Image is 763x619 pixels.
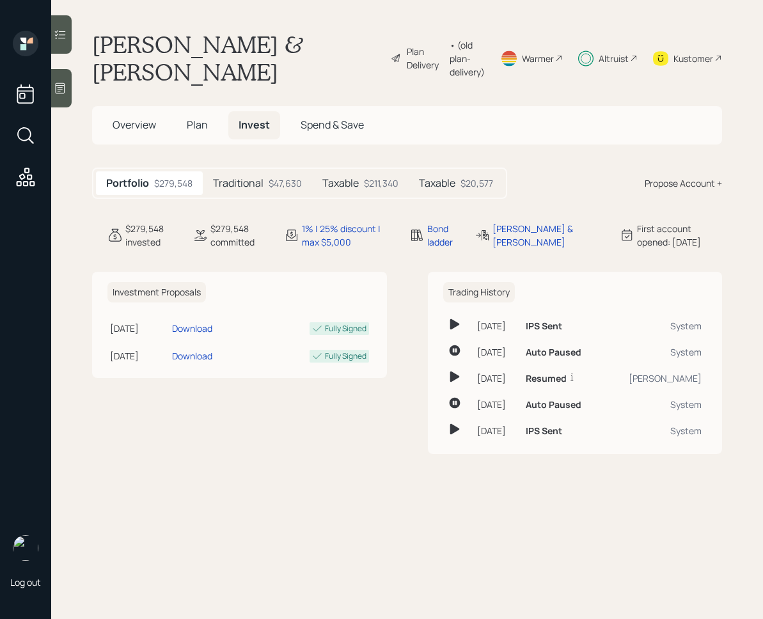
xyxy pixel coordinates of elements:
span: Spend & Save [301,118,364,132]
div: $47,630 [269,176,302,190]
div: Kustomer [673,52,713,65]
div: [DATE] [477,345,515,359]
div: • (old plan-delivery) [450,38,485,79]
h6: Investment Proposals [107,282,206,303]
div: Log out [10,576,41,588]
div: [PERSON_NAME] & [PERSON_NAME] [492,222,604,249]
div: Download [172,349,212,363]
div: [PERSON_NAME] [608,372,702,385]
span: Overview [113,118,156,132]
h6: IPS Sent [526,426,562,437]
div: [DATE] [477,372,515,385]
div: System [608,424,702,437]
div: $279,548 invested [125,222,177,249]
h6: Auto Paused [526,347,581,358]
h5: Portfolio [106,177,149,189]
img: retirable_logo.png [13,535,38,561]
h5: Taxable [322,177,359,189]
div: Bond ladder [427,222,459,249]
div: Warmer [522,52,554,65]
div: [DATE] [110,322,167,335]
div: Download [172,322,212,335]
div: Fully Signed [325,323,366,334]
div: Propose Account + [645,176,722,190]
div: $20,577 [460,176,493,190]
h1: [PERSON_NAME] & [PERSON_NAME] [92,31,381,86]
div: System [608,319,702,333]
div: Plan Delivery [407,45,443,72]
div: [DATE] [110,349,167,363]
h6: Auto Paused [526,400,581,411]
h5: Taxable [419,177,455,189]
div: Altruist [599,52,629,65]
span: Plan [187,118,208,132]
h6: Trading History [443,282,515,303]
div: [DATE] [477,424,515,437]
div: Fully Signed [325,350,366,362]
h6: Resumed [526,373,567,384]
div: $279,548 committed [210,222,269,249]
div: 1% | 25% discount | max $5,000 [302,222,394,249]
div: [DATE] [477,319,515,333]
div: First account opened: [DATE] [637,222,722,249]
div: $211,340 [364,176,398,190]
h5: Traditional [213,177,264,189]
div: System [608,398,702,411]
div: [DATE] [477,398,515,411]
span: Invest [239,118,270,132]
div: $279,548 [154,176,193,190]
h6: IPS Sent [526,321,562,332]
div: System [608,345,702,359]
